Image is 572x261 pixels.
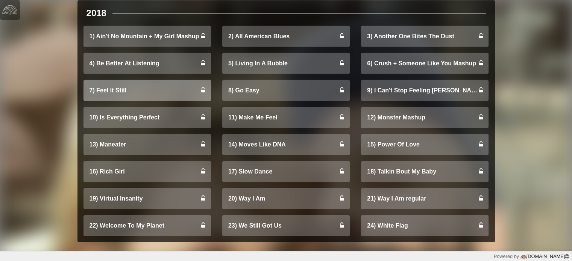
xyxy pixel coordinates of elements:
[222,188,350,209] a: 20) Way I Am
[361,53,489,74] a: 6) Crush + Someone Like You Mashup
[83,134,211,155] a: 13) Maneater
[222,26,350,47] a: 2) All American Blues
[222,215,350,236] a: 23) We Still Got Us
[83,53,211,74] a: 4) Be Better At Listening
[361,80,489,101] a: 9) I Can't Stop Feeling [PERSON_NAME] Face Mashup
[222,80,350,101] a: 8) Go Easy
[83,215,211,236] a: 22) Welcome To My Planet
[493,253,569,260] div: Powered by
[86,6,106,20] div: 2018
[361,161,489,182] a: 18) Talkin Bout My Baby
[2,2,17,17] img: logo-white-4c48a5e4bebecaebe01ca5a9d34031cfd3d4ef9ae749242e8c4bf12ef99f53e8.png
[83,107,211,128] a: 10) Is Everything Perfect
[361,107,489,128] a: 12) Monster Mashup
[222,53,350,74] a: 5) Living In A Bubble
[222,161,350,182] a: 17) Slow Dance
[519,253,569,259] a: [DOMAIN_NAME]
[83,188,211,209] a: 19) Virtual Insanity
[520,254,526,260] img: logo-color-e1b8fa5219d03fcd66317c3d3cfaab08a3c62fe3c3b9b34d55d8365b78b1766b.png
[361,26,489,47] a: 3) Another One Bites The Dust
[361,215,489,236] a: 24) White Flag
[222,134,350,155] a: 14) Moves Like DNA
[222,107,350,128] a: 11) Make Me Feel
[83,161,211,182] a: 16) Rich Girl
[83,80,211,101] a: 7) Feel It Still
[361,134,489,155] a: 15) Power Of Love
[83,26,211,47] a: 1) Ain't No Mountain + My Girl Mashup
[361,188,489,209] a: 21) Way I Am regular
